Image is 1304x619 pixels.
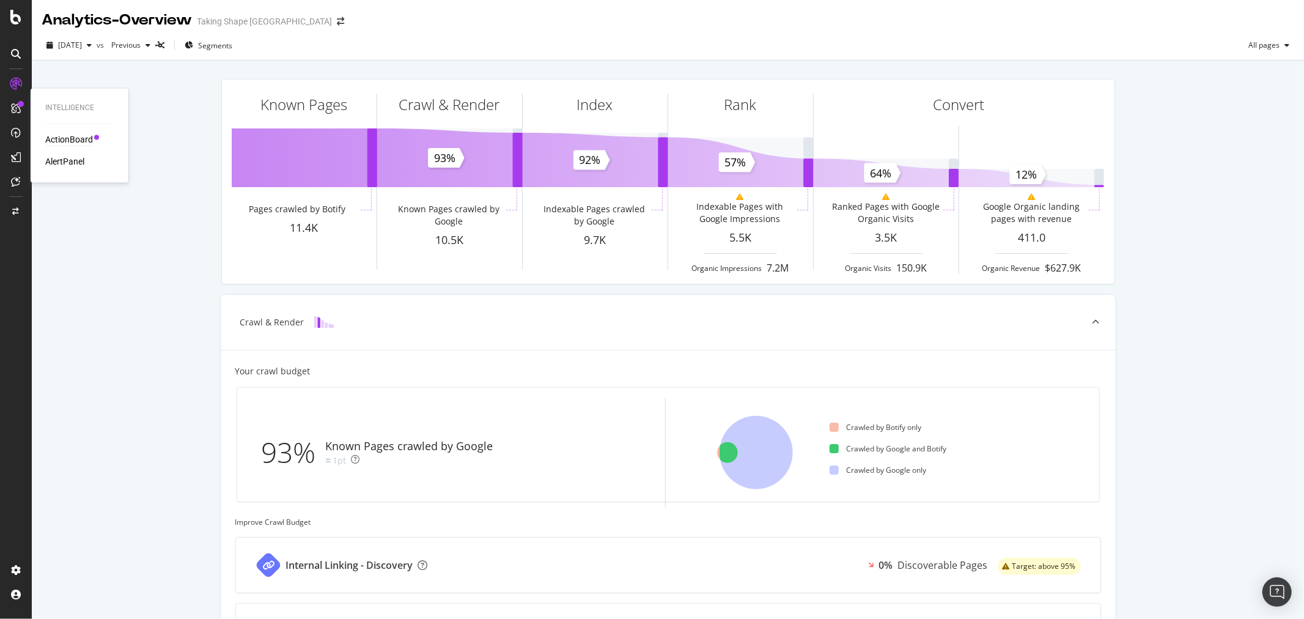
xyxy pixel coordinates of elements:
[692,263,762,273] div: Organic Impressions
[235,517,1101,527] div: Improve Crawl Budget
[97,40,106,50] span: vs
[830,422,921,432] div: Crawled by Botify only
[235,365,311,377] div: Your crawl budget
[262,432,326,473] div: 93%
[235,537,1101,593] a: Internal Linking - Discovery0%Discoverable Pageswarning label
[249,203,345,215] div: Pages crawled by Botify
[1262,577,1292,607] div: Open Intercom Messenger
[45,156,84,168] a: AlertPanel
[326,459,331,462] img: Equal
[767,261,789,275] div: 7.2M
[1243,35,1294,55] button: All pages
[232,220,377,236] div: 11.4K
[399,94,500,115] div: Crawl & Render
[326,439,493,454] div: Known Pages crawled by Google
[45,103,114,113] div: Intelligence
[333,454,347,467] div: 1pt
[197,15,332,28] div: Taking Shape [GEOGRAPHIC_DATA]
[830,465,926,475] div: Crawled by Google only
[260,94,347,115] div: Known Pages
[240,316,304,328] div: Crawl & Render
[1243,40,1280,50] span: All pages
[724,94,757,115] div: Rank
[106,35,155,55] button: Previous
[998,558,1081,575] div: warning label
[685,201,795,225] div: Indexable Pages with Google Impressions
[106,40,141,50] span: Previous
[42,10,192,31] div: Analytics - Overview
[42,35,97,55] button: [DATE]
[577,94,613,115] div: Index
[523,232,668,248] div: 9.7K
[198,40,232,51] span: Segments
[540,203,649,228] div: Indexable Pages crawled by Google
[45,134,93,146] a: ActionBoard
[394,203,504,228] div: Known Pages crawled by Google
[668,230,813,246] div: 5.5K
[377,232,522,248] div: 10.5K
[337,17,344,26] div: arrow-right-arrow-left
[314,316,334,328] img: block-icon
[830,443,946,454] div: Crawled by Google and Botify
[286,558,413,573] div: Internal Linking - Discovery
[879,558,893,573] div: 0%
[898,558,988,573] div: Discoverable Pages
[1012,563,1076,570] span: Target: above 95%
[58,40,82,50] span: 2025 Aug. 12th
[180,35,237,55] button: Segments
